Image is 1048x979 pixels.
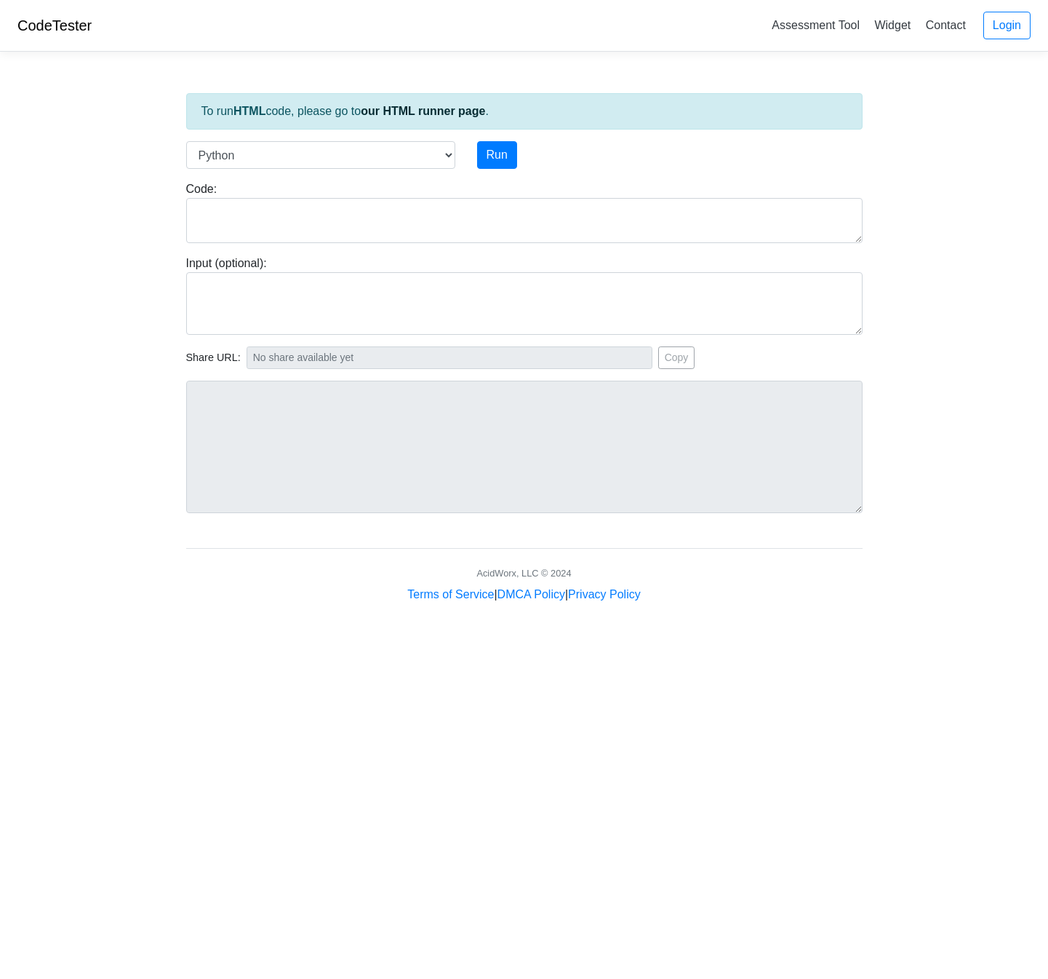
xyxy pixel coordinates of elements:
[658,346,695,369] button: Copy
[186,350,241,366] span: Share URL:
[361,105,485,117] a: our HTML runner page
[17,17,92,33] a: CodeTester
[186,93,863,130] div: To run code, please go to .
[476,566,571,580] div: AcidWorx, LLC © 2024
[407,588,494,601] a: Terms of Service
[247,346,652,369] input: No share available yet
[233,105,265,117] strong: HTML
[477,141,517,169] button: Run
[920,13,972,37] a: Contact
[983,12,1031,39] a: Login
[175,181,873,243] div: Code:
[497,588,565,601] a: DMCA Policy
[568,588,641,601] a: Privacy Policy
[868,13,916,37] a: Widget
[175,255,873,335] div: Input (optional):
[407,586,640,603] div: | |
[766,13,865,37] a: Assessment Tool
